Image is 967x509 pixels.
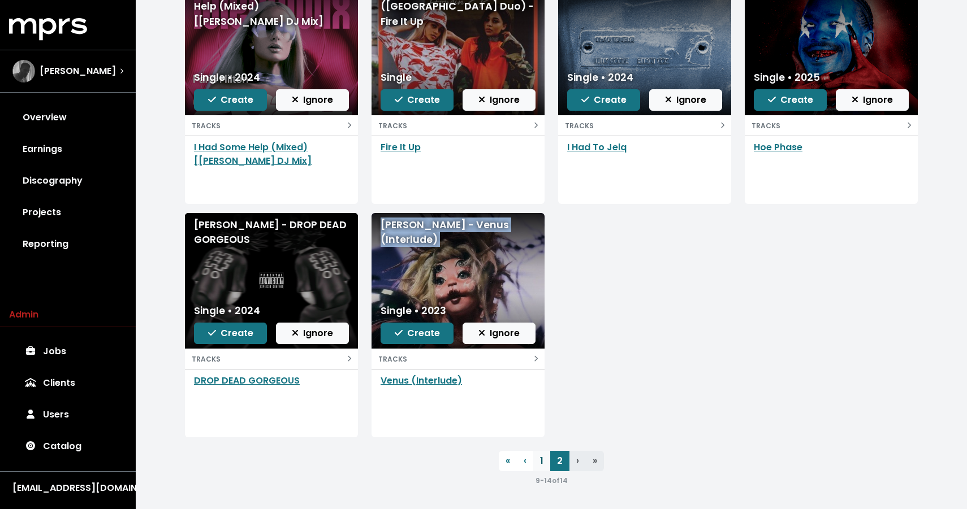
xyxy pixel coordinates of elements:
[192,354,221,364] small: TRACKS
[752,121,780,130] small: TRACKS
[745,115,918,136] button: TRACKS
[194,141,312,167] a: I Had Some Help (Mixed) [[PERSON_NAME] DJ Mix]
[9,133,127,165] a: Earnings
[194,217,349,247] div: [PERSON_NAME] - DROP DEAD GORGEOUS
[381,217,536,247] div: [PERSON_NAME] - Venus (Interlude)
[478,327,520,340] span: Ignore
[378,354,407,364] small: TRACKS
[395,93,440,106] span: Create
[463,323,536,344] button: Ignore
[9,22,87,35] a: mprs logo
[9,102,127,133] a: Overview
[9,367,127,399] a: Clients
[9,399,127,430] a: Users
[194,374,300,387] a: DROP DEAD GORGEOUS
[194,89,267,111] button: Create
[524,454,526,467] span: ‹
[754,89,827,111] button: Create
[9,228,127,260] a: Reporting
[276,89,349,111] button: Ignore
[194,70,260,85] div: Single • 2024
[378,121,407,130] small: TRACKS
[292,327,333,340] span: Ignore
[836,89,909,111] button: Ignore
[276,323,349,344] button: Ignore
[372,349,545,369] button: TRACKS
[649,89,722,111] button: Ignore
[194,303,260,318] div: Single • 2024
[581,93,627,106] span: Create
[208,327,253,340] span: Create
[40,64,116,78] span: [PERSON_NAME]
[194,323,267,344] button: Create
[12,481,123,495] div: [EMAIL_ADDRESS][DOMAIN_NAME]
[381,323,454,344] button: Create
[395,327,440,340] span: Create
[768,93,813,106] span: Create
[12,60,35,82] img: The selected account / producer
[506,454,510,467] span: «
[852,93,893,106] span: Ignore
[9,430,127,462] a: Catalog
[185,115,358,136] button: TRACKS
[567,89,640,111] button: Create
[665,93,706,106] span: Ignore
[372,115,545,136] button: TRACKS
[208,93,253,106] span: Create
[567,141,627,154] a: I Had To Jelq
[478,93,520,106] span: Ignore
[565,121,594,130] small: TRACKS
[550,451,569,471] a: 2
[381,89,454,111] button: Create
[381,374,462,387] a: Venus (Interlude)
[533,451,550,471] a: 1
[192,121,221,130] small: TRACKS
[9,481,127,495] button: [EMAIL_ADDRESS][DOMAIN_NAME]
[9,165,127,197] a: Discography
[9,197,127,228] a: Projects
[292,93,333,106] span: Ignore
[536,476,568,485] small: 9 - 14 of 14
[463,89,536,111] button: Ignore
[754,141,802,154] a: Hoe Phase
[754,70,820,85] div: Single • 2025
[9,336,127,367] a: Jobs
[567,70,633,85] div: Single • 2024
[381,303,446,318] div: Single • 2023
[381,70,412,85] div: Single
[185,349,358,369] button: TRACKS
[381,141,421,154] a: Fire It Up
[558,115,731,136] button: TRACKS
